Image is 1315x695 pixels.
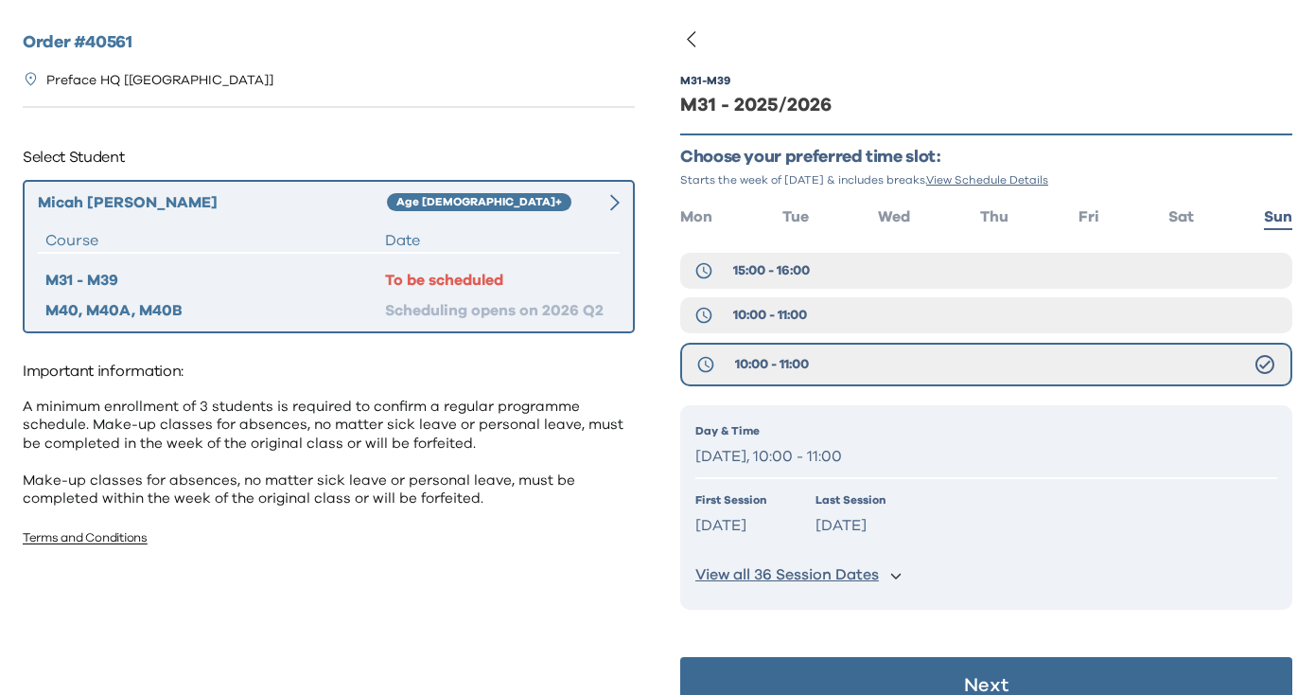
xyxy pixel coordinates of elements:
[385,299,612,322] div: Scheduling opens on 2026 Q2
[45,269,385,292] div: M31 - M39
[680,73,730,88] div: M31 - M39
[878,209,910,224] span: Wed
[733,261,810,280] span: 15:00 - 16:00
[1264,209,1292,224] span: Sun
[45,299,385,322] div: M40, M40A, M40B
[695,558,1277,593] button: View all 36 Session Dates
[695,565,879,585] p: View all 36 Session Dates
[385,269,612,292] div: To be scheduled
[46,71,273,91] p: Preface HQ [[GEOGRAPHIC_DATA]]
[735,355,809,374] span: 10:00 - 11:00
[1168,209,1194,224] span: Sat
[733,306,807,325] span: 10:00 - 11:00
[980,209,1008,224] span: Thu
[695,491,766,508] p: First Session
[23,356,635,386] p: Important information:
[387,193,571,212] div: Age [DEMOGRAPHIC_DATA]+
[680,92,1292,118] div: M31 - 2025/2026
[45,229,385,252] div: Course
[926,174,1048,186] span: View Schedule Details
[680,297,1292,333] button: 10:00 - 11:00
[695,512,766,540] p: [DATE]
[23,532,148,544] a: Terms and Conditions
[964,676,1008,695] p: Next
[815,491,885,508] p: Last Session
[385,229,612,252] div: Date
[23,398,635,508] p: A minimum enrollment of 3 students is required to confirm a regular programme schedule. Make-up c...
[680,147,1292,169] p: Choose your preferred time slot:
[680,253,1292,289] button: 15:00 - 16:00
[23,142,635,172] p: Select Student
[38,191,387,214] div: Micah [PERSON_NAME]
[782,209,809,224] span: Tue
[815,512,885,540] p: [DATE]
[680,209,712,224] span: Mon
[695,443,1277,471] p: [DATE], 10:00 - 11:00
[680,343,1292,386] button: 10:00 - 11:00
[680,172,1292,187] p: Starts the week of [DATE] & includes breaks.
[695,422,1277,439] p: Day & Time
[1078,209,1099,224] span: Fri
[23,30,635,56] h2: Order # 40561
